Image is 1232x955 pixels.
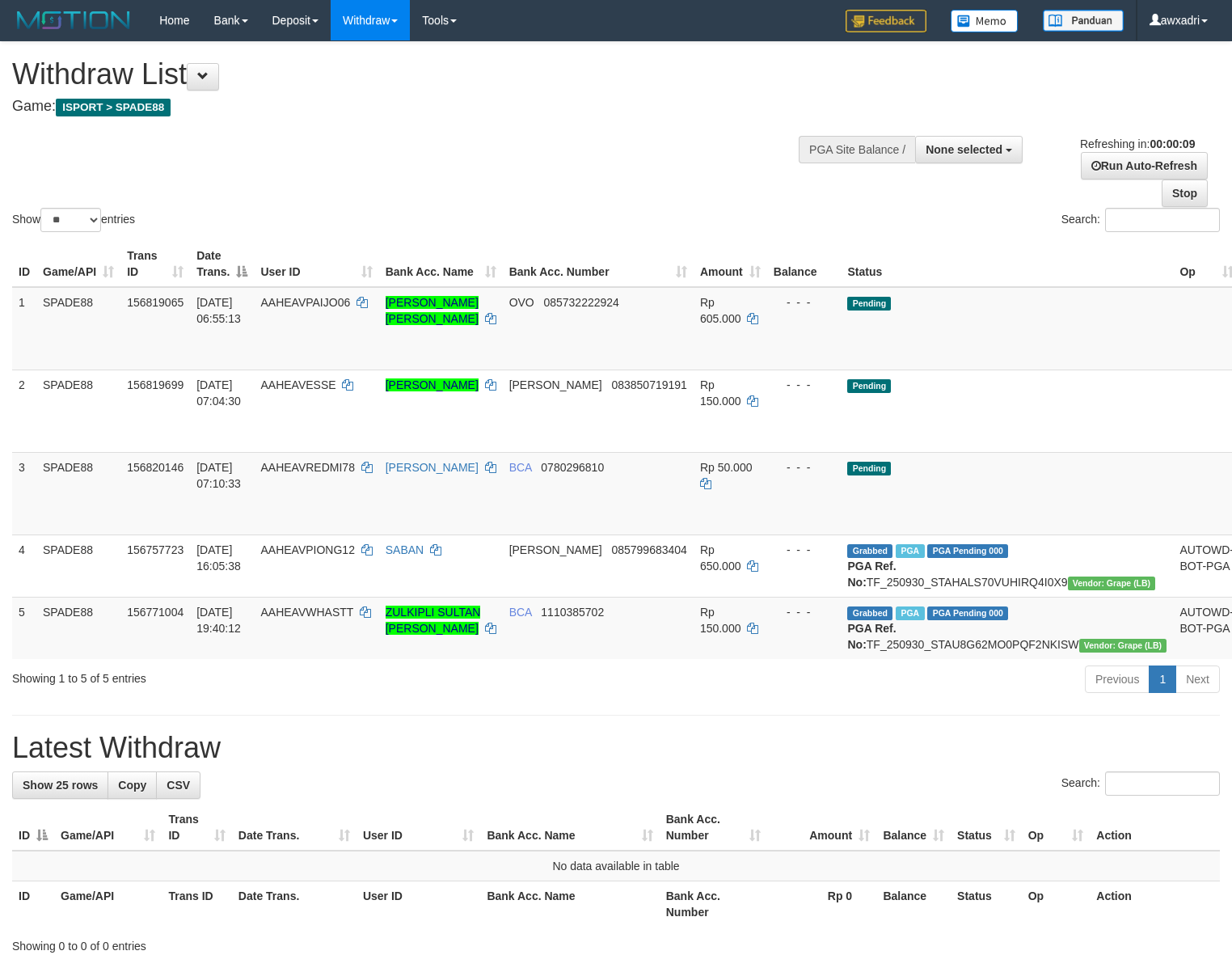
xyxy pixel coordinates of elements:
[841,241,1173,287] th: Status
[12,805,54,851] th: ID: activate to sort column descending
[480,881,659,928] th: Bank Acc. Name
[1061,771,1220,796] label: Search:
[799,136,915,163] div: PGA Site Balance /
[232,881,357,928] th: Date Trans.
[847,560,896,589] b: PGA Ref. No:
[127,378,184,391] span: 156819699
[1149,666,1176,693] a: 1
[196,296,241,325] span: [DATE] 06:55:13
[700,296,741,325] span: Rp 605.000
[156,771,200,799] a: CSV
[54,881,162,928] th: Game/API
[847,379,891,393] span: Pending
[12,208,135,232] label: Show entries
[12,370,36,452] td: 2
[847,462,891,475] span: Pending
[951,881,1022,928] th: Status
[12,8,135,32] img: MOTION_logo.png
[260,378,335,391] span: AAHEAVESSE
[1090,805,1220,851] th: Action
[926,143,1002,156] span: None selected
[700,606,741,635] span: Rp 150.000
[40,208,101,232] select: Showentries
[896,606,924,620] span: Marked by awxadri
[260,296,350,309] span: AAHEAVPAIJO06
[660,805,767,851] th: Bank Acc. Number: activate to sort column ascending
[260,543,354,556] span: AAHEAVPIONG12
[700,378,741,408] span: Rp 150.000
[1175,666,1220,693] a: Next
[12,664,501,687] div: Showing 1 to 5 of 5 entries
[1022,805,1091,851] th: Op: activate to sort column ascending
[541,461,604,474] span: Copy 0780296810 to clipboard
[12,99,805,115] h4: Game:
[774,294,835,311] div: - - -
[774,377,835,393] div: - - -
[846,10,926,32] img: Feedback.jpg
[12,287,36,370] td: 1
[1090,881,1220,928] th: Action
[12,241,36,287] th: ID
[1068,577,1156,590] span: Vendor URL: https://dashboard.q2checkout.com/secure
[509,378,602,391] span: [PERSON_NAME]
[611,378,686,391] span: Copy 083850719191 to clipboard
[127,543,184,556] span: 156757723
[611,543,686,556] span: Copy 085799683404 to clipboard
[847,297,891,311] span: Pending
[847,544,892,558] span: Grabbed
[509,543,602,556] span: [PERSON_NAME]
[36,287,120,370] td: SPADE88
[951,805,1022,851] th: Status: activate to sort column ascending
[127,461,184,474] span: 156820146
[232,805,357,851] th: Date Trans.: activate to sort column ascending
[660,881,767,928] th: Bank Acc. Number
[876,881,951,928] th: Balance
[196,461,241,490] span: [DATE] 07:10:33
[36,370,120,452] td: SPADE88
[162,881,231,928] th: Trans ID
[1105,771,1220,796] input: Search:
[12,58,805,91] h1: Withdraw List
[127,606,184,619] span: 156771004
[1022,881,1091,928] th: Op
[1150,137,1195,150] strong: 00:00:09
[480,805,659,851] th: Bank Acc. Name: activate to sort column ascending
[12,452,36,535] td: 3
[196,606,241,635] span: [DATE] 19:40:12
[127,296,184,309] span: 156819065
[54,805,162,851] th: Game/API: activate to sort column ascending
[1081,152,1208,180] a: Run Auto-Refresh
[1079,639,1167,653] span: Vendor URL: https://dashboard.q2checkout.com/secure
[700,461,753,474] span: Rp 50.000
[509,461,532,474] span: BCA
[36,452,120,535] td: SPADE88
[541,606,604,619] span: Copy 1110385702 to clipboard
[1080,137,1195,150] span: Refreshing in:
[543,296,618,309] span: Copy 085732222924 to clipboard
[1105,208,1220,232] input: Search:
[23,779,98,792] span: Show 25 rows
[12,535,36,597] td: 4
[847,622,896,651] b: PGA Ref. No:
[12,732,1220,764] h1: Latest Withdraw
[876,805,951,851] th: Balance: activate to sort column ascending
[694,241,767,287] th: Amount: activate to sort column ascending
[774,459,835,475] div: - - -
[36,241,120,287] th: Game/API: activate to sort column ascending
[12,932,1220,954] div: Showing 0 to 0 of 0 entries
[36,535,120,597] td: SPADE88
[1043,10,1124,32] img: panduan.png
[196,378,241,408] span: [DATE] 07:04:30
[108,771,157,799] a: Copy
[774,542,835,558] div: - - -
[120,241,190,287] th: Trans ID: activate to sort column ascending
[12,881,54,928] th: ID
[841,535,1173,597] td: TF_250930_STAHALS70VUHIRQ4I0X9
[386,296,479,325] a: [PERSON_NAME] [PERSON_NAME]
[36,597,120,659] td: SPADE88
[379,241,503,287] th: Bank Acc. Name: activate to sort column ascending
[357,881,481,928] th: User ID
[162,805,231,851] th: Trans ID: activate to sort column ascending
[167,779,190,792] span: CSV
[927,606,1008,620] span: PGA Pending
